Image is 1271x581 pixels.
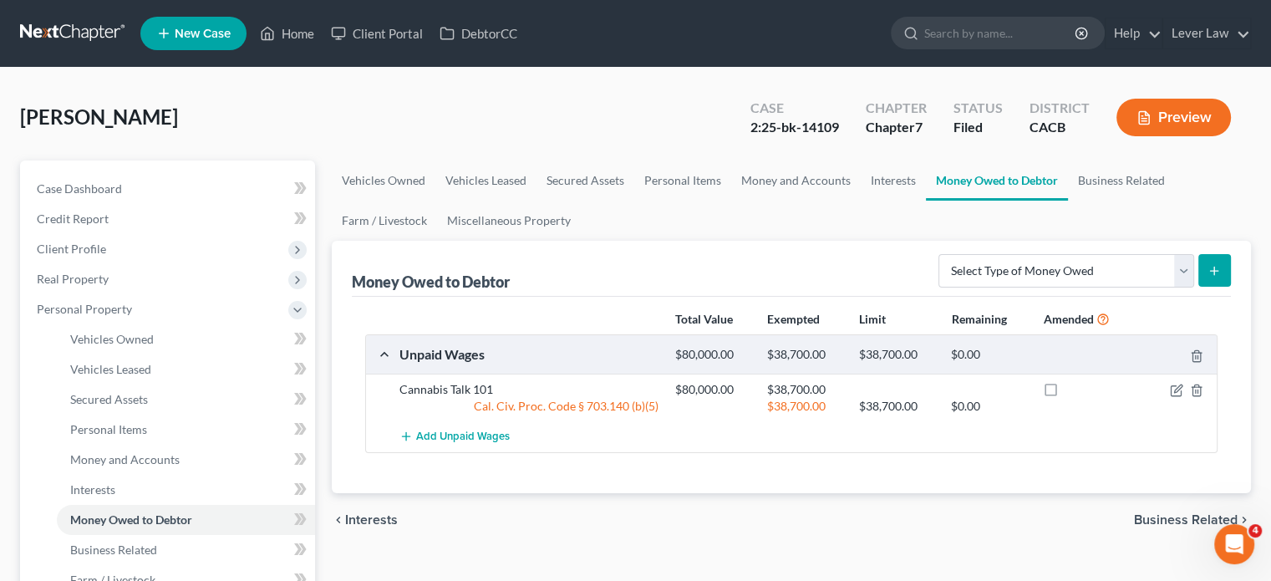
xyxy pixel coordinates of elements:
[1030,99,1090,118] div: District
[391,345,667,363] div: Unpaid Wages
[391,398,667,415] div: Cal. Civ. Proc. Code § 703.140 (b)(5)
[345,513,398,527] span: Interests
[70,392,148,406] span: Secured Assets
[851,398,943,415] div: $38,700.00
[866,99,927,118] div: Chapter
[23,174,315,204] a: Case Dashboard
[943,347,1035,363] div: $0.00
[1238,513,1251,527] i: chevron_right
[1044,312,1094,326] strong: Amended
[851,347,943,363] div: $38,700.00
[1116,99,1231,136] button: Preview
[175,28,231,40] span: New Case
[675,312,733,326] strong: Total Value
[1134,513,1251,527] button: Business Related chevron_right
[667,381,759,398] div: $80,000.00
[70,482,115,497] span: Interests
[37,272,109,286] span: Real Property
[1030,118,1090,137] div: CACB
[57,415,315,445] a: Personal Items
[1214,524,1254,564] iframe: Intercom live chat
[731,161,861,201] a: Money and Accounts
[70,452,180,466] span: Money and Accounts
[750,99,839,118] div: Case
[57,324,315,354] a: Vehicles Owned
[759,381,851,398] div: $38,700.00
[70,422,147,436] span: Personal Items
[57,475,315,505] a: Interests
[323,18,431,48] a: Client Portal
[667,347,759,363] div: $80,000.00
[37,181,122,196] span: Case Dashboard
[332,161,435,201] a: Vehicles Owned
[70,543,157,557] span: Business Related
[759,347,851,363] div: $38,700.00
[951,312,1006,326] strong: Remaining
[431,18,526,48] a: DebtorCC
[861,161,926,201] a: Interests
[399,421,510,452] button: Add Unpaid Wages
[352,272,513,292] div: Money Owed to Debtor
[536,161,634,201] a: Secured Assets
[391,381,667,398] div: Cannabis Talk 101
[332,201,437,241] a: Farm / Livestock
[1163,18,1250,48] a: Lever Law
[953,99,1003,118] div: Status
[57,385,315,415] a: Secured Assets
[70,362,151,376] span: Vehicles Leased
[37,212,109,226] span: Credit Report
[953,118,1003,137] div: Filed
[332,513,398,527] button: chevron_left Interests
[57,354,315,385] a: Vehicles Leased
[1068,161,1175,201] a: Business Related
[37,242,106,256] span: Client Profile
[943,398,1035,415] div: $0.00
[23,204,315,234] a: Credit Report
[866,118,927,137] div: Chapter
[57,505,315,535] a: Money Owed to Debtor
[1106,18,1162,48] a: Help
[437,201,581,241] a: Miscellaneous Property
[416,431,510,444] span: Add Unpaid Wages
[332,513,345,527] i: chevron_left
[767,312,820,326] strong: Exempted
[759,398,851,415] div: $38,700.00
[70,512,192,527] span: Money Owed to Debtor
[252,18,323,48] a: Home
[70,332,154,346] span: Vehicles Owned
[750,118,839,137] div: 2:25-bk-14109
[859,312,886,326] strong: Limit
[915,119,923,135] span: 7
[20,104,178,129] span: [PERSON_NAME]
[1134,513,1238,527] span: Business Related
[1248,524,1262,538] span: 4
[57,445,315,475] a: Money and Accounts
[926,161,1068,201] a: Money Owed to Debtor
[57,535,315,565] a: Business Related
[435,161,536,201] a: Vehicles Leased
[924,18,1077,48] input: Search by name...
[634,161,731,201] a: Personal Items
[37,302,132,316] span: Personal Property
